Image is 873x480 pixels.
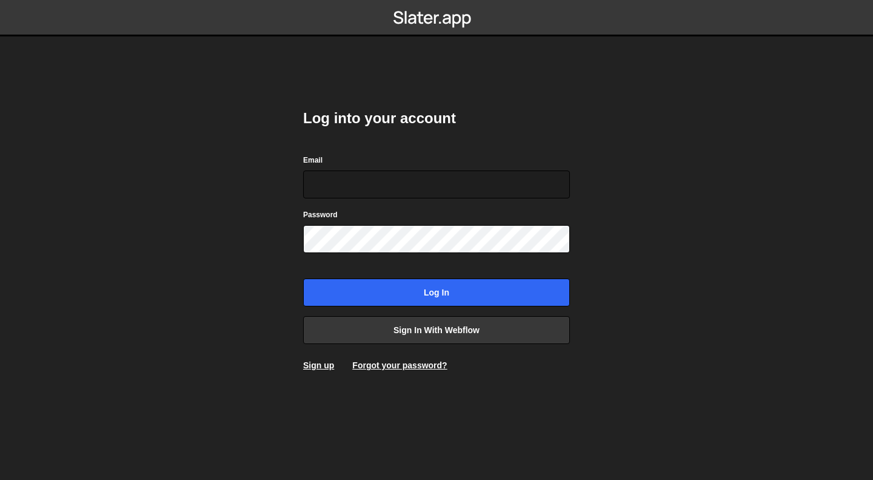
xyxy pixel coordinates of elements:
a: Sign up [303,360,334,370]
label: Email [303,154,323,166]
label: Password [303,209,338,221]
h2: Log into your account [303,109,570,128]
a: Forgot your password? [352,360,447,370]
input: Log in [303,279,570,306]
a: Sign in with Webflow [303,316,570,344]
